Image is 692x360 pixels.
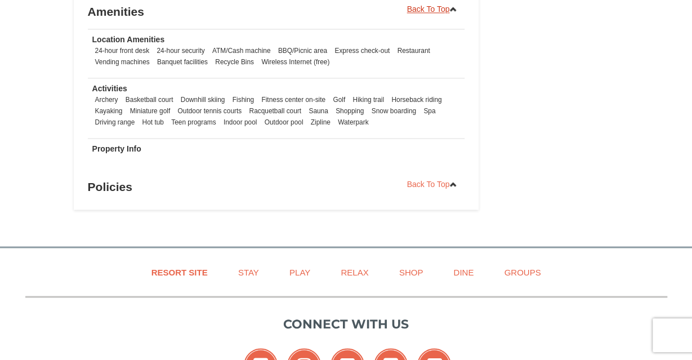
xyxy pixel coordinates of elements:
[137,259,222,285] a: Resort Site
[308,117,333,128] li: Zipline
[127,105,173,117] li: Miniature golf
[394,45,432,56] li: Restaurant
[123,94,176,105] li: Basketball court
[385,259,437,285] a: Shop
[92,84,127,93] strong: Activities
[88,176,465,198] h3: Policies
[224,259,273,285] a: Stay
[400,1,465,17] a: Back To Top
[92,35,165,44] strong: Location Amenities
[92,45,153,56] li: 24-hour front desk
[209,45,274,56] li: ATM/Cash machine
[332,45,392,56] li: Express check-out
[490,259,555,285] a: Groups
[221,117,260,128] li: Indoor pool
[25,314,667,333] p: Connect with us
[330,94,348,105] li: Golf
[400,176,465,193] a: Back To Top
[306,105,331,117] li: Sauna
[275,259,324,285] a: Play
[154,56,211,68] li: Banquet facilities
[230,94,257,105] li: Fishing
[154,45,207,56] li: 24-hour security
[327,259,382,285] a: Relax
[262,117,306,128] li: Outdoor pool
[212,56,257,68] li: Recycle Bins
[350,94,387,105] li: Hiking trail
[275,45,330,56] li: BBQ/Picnic area
[168,117,218,128] li: Teen programs
[439,259,488,285] a: Dine
[92,94,121,105] li: Archery
[92,117,138,128] li: Driving range
[333,105,367,117] li: Shopping
[92,105,126,117] li: Kayaking
[92,56,153,68] li: Vending machines
[92,144,141,153] strong: Property Info
[421,105,438,117] li: Spa
[140,117,167,128] li: Hot tub
[178,94,228,105] li: Downhill skiing
[258,94,328,105] li: Fitness center on-site
[389,94,444,105] li: Horseback riding
[246,105,304,117] li: Racquetball court
[369,105,419,117] li: Snow boarding
[258,56,332,68] li: Wireless Internet (free)
[335,117,371,128] li: Waterpark
[88,1,465,23] h3: Amenities
[175,105,244,117] li: Outdoor tennis courts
